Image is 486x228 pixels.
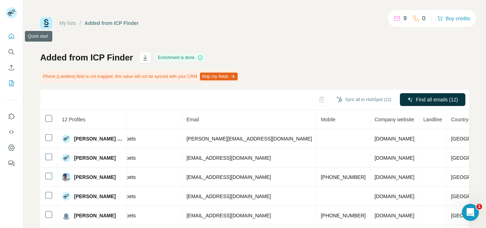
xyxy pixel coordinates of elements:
[6,141,17,154] button: Dashboard
[451,117,469,122] span: Country
[375,136,414,142] span: [DOMAIN_NAME]
[400,93,465,106] button: Find all emails (12)
[321,213,366,218] span: [PHONE_NUMBER]
[200,73,238,80] button: Map my fields
[186,213,271,218] span: [EMAIL_ADDRESS][DOMAIN_NAME]
[403,14,407,23] p: 9
[186,193,271,199] span: [EMAIL_ADDRESS][DOMAIN_NAME]
[6,110,17,123] button: Use Surfe on LinkedIn
[422,14,426,23] p: 0
[186,155,271,161] span: [EMAIL_ADDRESS][DOMAIN_NAME]
[186,117,199,122] span: Email
[6,61,17,74] button: Enrich CSV
[6,77,17,90] button: My lists
[62,173,70,181] img: Avatar
[40,17,52,29] img: Surfe Logo
[321,174,366,180] span: [PHONE_NUMBER]
[59,20,76,26] a: My lists
[321,117,336,122] span: Mobile
[74,193,116,200] span: [PERSON_NAME]
[85,20,139,27] div: Added from ICP Finder
[332,94,396,105] button: Sync all to HubSpot (12)
[6,126,17,138] button: Use Surfe API
[74,154,116,161] span: [PERSON_NAME]
[74,174,116,181] span: [PERSON_NAME]
[462,204,479,221] iframe: Intercom live chat
[375,155,414,161] span: [DOMAIN_NAME]
[74,212,116,219] span: [PERSON_NAME]
[62,154,70,162] img: Avatar
[74,135,122,142] span: [PERSON_NAME] FCCA
[62,134,70,143] img: Avatar
[186,174,271,180] span: [EMAIL_ADDRESS][DOMAIN_NAME]
[423,117,442,122] span: Landline
[156,53,205,62] div: Enrichment is done
[62,192,70,201] img: Avatar
[437,14,470,23] button: Buy credits
[186,136,312,142] span: [PERSON_NAME][EMAIL_ADDRESS][DOMAIN_NAME]
[476,204,482,210] span: 1
[6,157,17,170] button: Feedback
[6,30,17,43] button: Quick start
[62,211,70,220] img: Avatar
[375,174,414,180] span: [DOMAIN_NAME]
[40,70,239,83] div: Phone (Landline) field is not mapped, this value will not be synced with your CRM
[375,213,414,218] span: [DOMAIN_NAME]
[62,117,85,122] span: 12 Profiles
[40,52,133,63] h1: Added from ICP Finder
[375,117,414,122] span: Company website
[375,193,414,199] span: [DOMAIN_NAME]
[416,96,458,103] span: Find all emails (12)
[80,20,81,27] li: /
[6,46,17,58] button: Search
